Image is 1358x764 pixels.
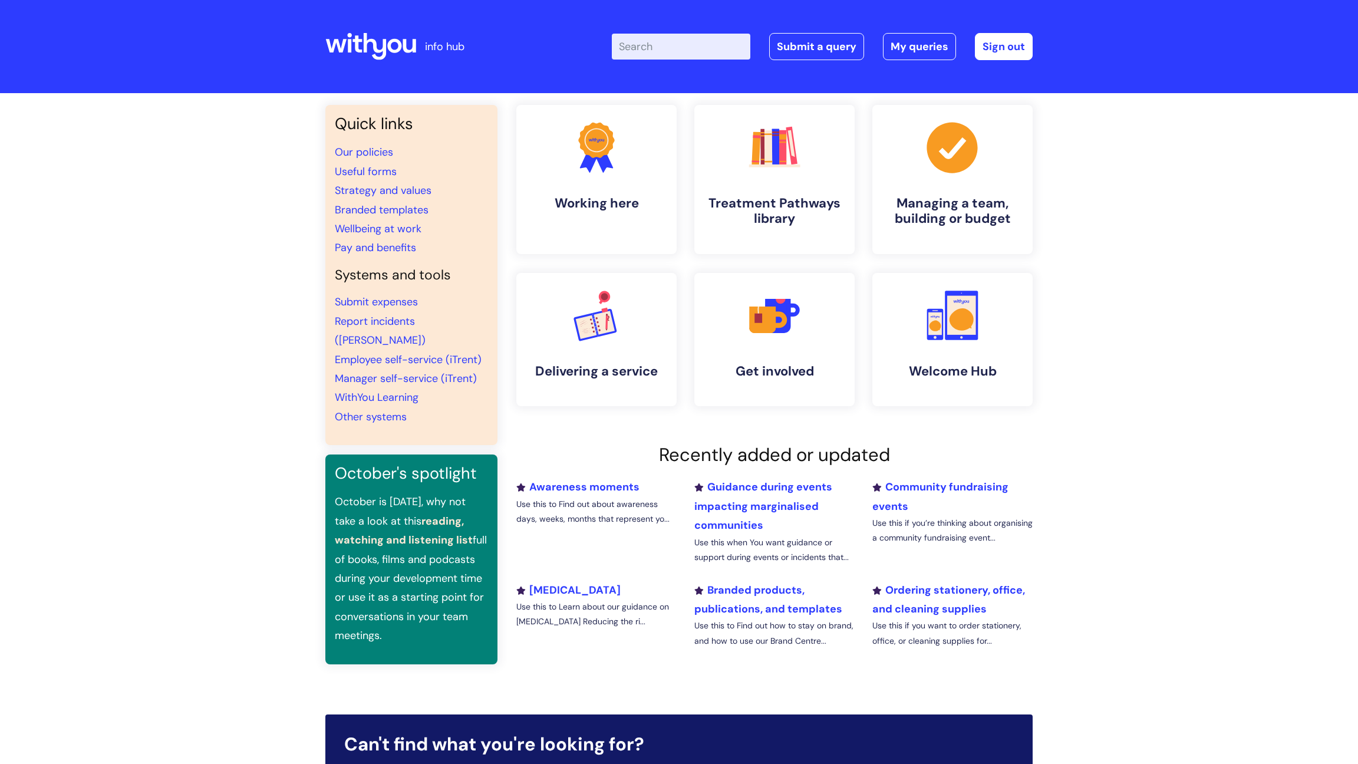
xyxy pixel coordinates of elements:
[335,492,488,645] p: October is [DATE], why not take a look at this full of books, films and podcasts during your deve...
[883,33,956,60] a: My queries
[526,364,667,379] h4: Delivering a service
[694,535,855,565] p: Use this when You want guidance or support during events or incidents that...
[335,145,393,159] a: Our policies
[704,196,845,227] h4: Treatment Pathways library
[872,583,1025,616] a: Ordering stationery, office, and cleaning supplies
[882,196,1023,227] h4: Managing a team, building or budget
[694,105,855,254] a: Treatment Pathways library
[516,480,640,494] a: Awareness moments
[335,353,482,367] a: Employee self-service (iTrent)
[344,733,1014,755] h2: Can't find what you're looking for?
[694,273,855,406] a: Get involved
[335,183,431,197] a: Strategy and values
[335,203,429,217] a: Branded templates
[882,364,1023,379] h4: Welcome Hub
[516,444,1033,466] h2: Recently added or updated
[335,164,397,179] a: Useful forms
[872,516,1033,545] p: Use this if you’re thinking about organising a community fundraising event...
[335,410,407,424] a: Other systems
[516,583,621,597] a: [MEDICAL_DATA]
[526,196,667,211] h4: Working here
[694,618,855,648] p: Use this to Find out how to stay on brand, and how to use our Brand Centre...
[335,267,488,284] h4: Systems and tools
[872,273,1033,406] a: Welcome Hub
[516,497,677,526] p: Use this to Find out about awareness days, weeks, months that represent yo...
[335,222,421,236] a: Wellbeing at work
[612,33,1033,60] div: | -
[694,583,842,616] a: Branded products, publications, and templates
[425,37,464,56] p: info hub
[335,241,416,255] a: Pay and benefits
[704,364,845,379] h4: Get involved
[335,314,426,347] a: Report incidents ([PERSON_NAME])
[335,464,488,483] h3: October's spotlight
[516,273,677,406] a: Delivering a service
[516,600,677,629] p: Use this to Learn about our guidance on [MEDICAL_DATA] Reducing the ri...
[872,105,1033,254] a: Managing a team, building or budget
[769,33,864,60] a: Submit a query
[872,618,1033,648] p: Use this if you want to order stationery, office, or cleaning supplies for...
[516,105,677,254] a: Working here
[612,34,750,60] input: Search
[335,295,418,309] a: Submit expenses
[694,480,832,532] a: Guidance during events impacting marginalised communities
[335,371,477,386] a: Manager self-service (iTrent)
[335,114,488,133] h3: Quick links
[335,390,418,404] a: WithYou Learning
[872,480,1008,513] a: Community fundraising events
[975,33,1033,60] a: Sign out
